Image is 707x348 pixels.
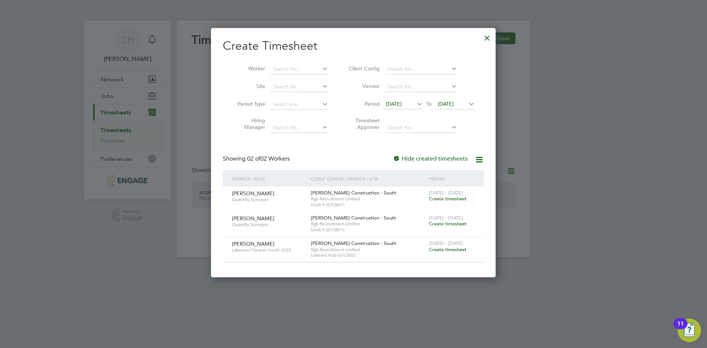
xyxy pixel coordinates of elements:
input: Search for... [270,123,328,133]
label: Period Type [232,101,265,107]
span: Quantity Surveyor [232,222,305,228]
span: [PERSON_NAME] [232,240,274,247]
label: Hide created timesheets [393,155,468,162]
input: Search for... [385,82,457,92]
span: To [424,99,434,109]
label: Site [232,83,265,89]
input: Search for... [385,64,457,74]
span: [PERSON_NAME] Construction - South [311,190,396,196]
span: Quantity Surveyor [232,197,305,203]
label: Period [347,101,380,107]
button: Open Resource Center, 11 new notifications [678,319,701,342]
div: Period [427,170,476,187]
div: Client Config / Vendor / Site [309,170,427,187]
span: [DATE] [438,101,454,107]
h2: Create Timesheet [223,38,484,54]
div: Showing [223,155,291,163]
label: Worker [232,65,265,72]
input: Search for... [385,123,457,133]
span: 02 Workers [247,155,290,162]
label: Hiring Manager [232,117,265,130]
span: [PERSON_NAME] Construction - South [311,215,396,221]
input: Search for... [270,64,328,74]
span: Create timesheet [429,196,467,202]
input: Select one [270,99,328,110]
input: Search for... [270,82,328,92]
span: Liskeard Hub (67CB02) [311,252,425,258]
label: Timesheet Approver [347,117,380,130]
label: Client Config [347,65,380,72]
span: Rgb Recruitment Limited [311,221,425,227]
span: Rgb Recruitment Limited [311,196,425,202]
span: Create timesheet [429,221,467,227]
div: Worker / Role [230,170,309,187]
span: Create timesheet [429,246,467,253]
span: 02 of [247,155,260,162]
span: Dock 9 (67CB01) [311,227,425,233]
span: [PERSON_NAME] [232,190,274,197]
span: [PERSON_NAME] [232,215,274,222]
span: [PERSON_NAME] Construction - South [311,240,396,246]
label: Vendor [347,83,380,89]
span: [DATE] - [DATE] [429,215,463,221]
span: [DATE] - [DATE] [429,190,463,196]
span: Rgb Recruitment Limited [311,247,425,253]
span: [DATE] [386,101,402,107]
span: Dock 9 (67CB01) [311,202,425,208]
div: 11 [677,324,684,333]
span: [DATE] - [DATE] [429,240,463,246]
span: Labourer/Cleaner South 2025 [232,247,305,253]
